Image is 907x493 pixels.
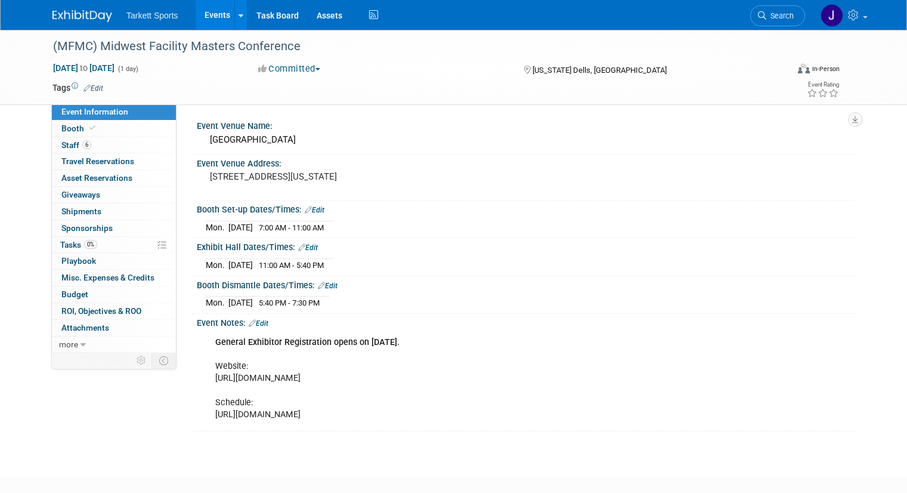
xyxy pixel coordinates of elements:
span: Tasks [60,240,97,249]
span: Giveaways [61,190,100,199]
a: Event Information [52,104,176,120]
td: Mon. [206,221,228,233]
span: Playbook [61,256,96,266]
a: Edit [305,206,324,214]
span: 6 [82,140,91,149]
div: Event Venue Address: [197,155,855,170]
a: Edit [83,84,103,93]
a: Travel Reservations [52,153,176,170]
span: Event Information [61,107,128,116]
div: Website: [URL][DOMAIN_NAME] Schedule: [URL][DOMAIN_NAME] [207,331,727,427]
span: Tarkett Sports [126,11,178,20]
a: Misc. Expenses & Credits [52,270,176,286]
a: Edit [298,244,318,252]
span: [US_STATE] Dells, [GEOGRAPHIC_DATA] [533,66,667,75]
td: Mon. [206,297,228,309]
a: Budget [52,286,176,303]
span: Budget [61,289,88,299]
b: General Exhibitor Registration opens on [DATE]. [215,337,400,347]
span: Asset Reservations [61,173,132,183]
span: more [59,340,78,349]
span: 5:40 PM - 7:30 PM [259,298,320,307]
a: Staff6 [52,137,176,153]
div: Exhibit Hall Dates/Times: [197,238,855,254]
td: [DATE] [228,221,253,233]
div: Booth Set-up Dates/Times: [197,201,855,216]
span: Shipments [61,207,101,216]
td: Personalize Event Tab Strip [131,353,152,368]
span: Search [766,11,794,20]
a: ROI, Objectives & ROO [52,303,176,319]
div: Event Venue Name: [197,117,855,132]
span: 7:00 AM - 11:00 AM [259,223,324,232]
td: [DATE] [228,259,253,272]
div: [GEOGRAPHIC_DATA] [206,131,846,149]
img: ExhibitDay [52,10,112,22]
a: Sponsorships [52,220,176,236]
div: In-Person [812,64,840,73]
div: (MFMC) Midwest Facility Masters Conference [49,36,773,57]
td: Toggle Event Tabs [152,353,177,368]
a: Asset Reservations [52,170,176,186]
span: (1 day) [117,65,138,73]
button: Committed [254,63,325,75]
a: Tasks0% [52,237,176,253]
a: Playbook [52,253,176,269]
a: Shipments [52,204,176,220]
div: Booth Dismantle Dates/Times: [197,276,855,292]
pre: [STREET_ADDRESS][US_STATE] [210,171,458,182]
td: Tags [52,82,103,94]
span: Travel Reservations [61,156,134,166]
a: more [52,337,176,353]
span: 0% [84,240,97,249]
div: Event Rating [807,82,839,88]
i: Booth reservation complete [89,125,95,131]
a: Attachments [52,320,176,336]
span: Misc. Expenses & Credits [61,273,154,282]
img: Jeff Meslow [821,4,843,27]
span: Staff [61,140,91,150]
span: ROI, Objectives & ROO [61,306,141,316]
a: Search [750,5,805,26]
a: Booth [52,121,176,137]
a: Edit [318,282,338,290]
img: Format-Inperson.png [798,64,810,73]
a: Edit [249,319,268,328]
td: [DATE] [228,297,253,309]
div: Event Notes: [197,314,855,329]
span: [DATE] [DATE] [52,63,115,73]
span: Attachments [61,323,109,332]
span: Booth [61,124,98,133]
span: to [78,63,89,73]
td: Mon. [206,259,228,272]
span: Sponsorships [61,223,113,233]
a: Giveaways [52,187,176,203]
span: 11:00 AM - 5:40 PM [259,261,324,270]
div: Event Format [723,62,840,80]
